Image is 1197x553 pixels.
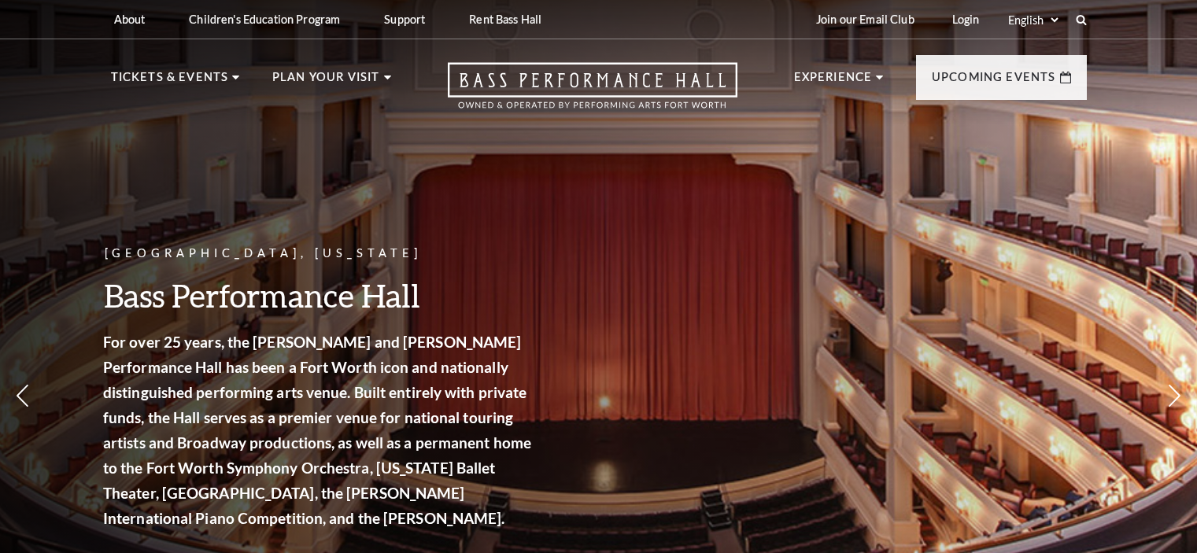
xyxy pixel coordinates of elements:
[111,68,229,96] p: Tickets & Events
[469,13,541,26] p: Rent Bass Hall
[932,68,1056,96] p: Upcoming Events
[794,68,873,96] p: Experience
[114,13,146,26] p: About
[105,333,533,527] strong: For over 25 years, the [PERSON_NAME] and [PERSON_NAME] Performance Hall has been a Fort Worth ico...
[1005,13,1061,28] select: Select:
[105,275,538,315] h3: Bass Performance Hall
[189,13,340,26] p: Children's Education Program
[384,13,425,26] p: Support
[272,68,380,96] p: Plan Your Visit
[105,244,538,264] p: [GEOGRAPHIC_DATA], [US_STATE]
